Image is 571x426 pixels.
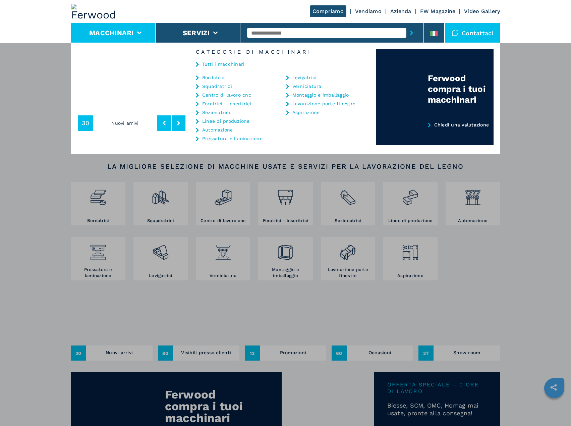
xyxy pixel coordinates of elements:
button: Servizi [183,29,210,37]
a: Vendiamo [355,8,382,14]
a: Automazione [202,127,233,132]
a: Foratrici - inseritrici [202,101,251,106]
button: Macchinari [89,29,134,37]
a: FW Magazine [420,8,456,14]
a: Video Gallery [464,8,500,14]
span: 30 [82,120,90,126]
a: Compriamo [310,5,346,17]
a: Linee di produzione [202,119,250,123]
a: Levigatrici [292,75,317,80]
a: Lavorazione porte finestre [292,101,356,106]
a: Pressatura e laminazione [202,136,263,141]
div: Contattaci [445,23,500,43]
a: Verniciatura [292,84,322,89]
a: Chiedi una valutazione [376,122,494,145]
a: Sezionatrici [202,110,230,115]
p: Nuovi arrivi [93,115,157,131]
a: Tutti i macchinari [202,62,245,66]
h6: Categorie di Macchinari [186,49,376,55]
a: Bordatrici [202,75,226,80]
a: Azienda [390,8,411,14]
button: submit-button [406,25,417,41]
div: Ferwood compra i tuoi macchinari [428,73,494,105]
img: Ferwood [71,4,119,19]
a: Aspirazione [292,110,320,115]
a: Centro di lavoro cnc [202,93,251,97]
a: Montaggio e imballaggio [292,93,349,97]
img: Contattaci [452,30,458,36]
a: Squadratrici [202,84,232,89]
